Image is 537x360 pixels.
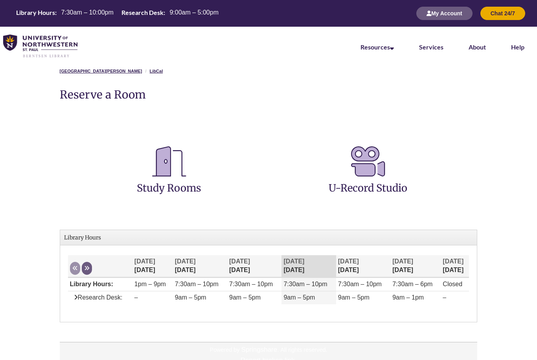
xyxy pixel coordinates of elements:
button: Next week [82,262,92,275]
div: . [210,344,279,355]
span: 7:30am – 6pm [392,281,432,287]
span: – [134,294,138,301]
a: About [469,43,486,51]
a: Hours Today [13,8,222,19]
th: [DATE] [390,255,441,278]
span: 7:30am – 10pm [338,281,382,287]
nav: Breadcrumb [60,68,478,75]
span: 7:30am – 10pm [229,281,273,287]
span: Closed [443,281,462,287]
span: [DATE] [175,258,196,265]
h1: Library Hours [64,234,473,241]
span: [DATE] [134,258,155,265]
span: 7:30am – 10pm [175,281,219,287]
th: [DATE] [173,255,227,278]
span: 9am – 5pm [283,294,315,301]
span: 7:30am – 10pm [283,281,327,287]
th: [DATE] [281,255,336,278]
a: Study Rooms [137,163,201,195]
span: [DATE] [283,258,304,265]
button: Previous week [70,262,80,275]
a: [GEOGRAPHIC_DATA][PERSON_NAME] [60,69,142,73]
span: – [443,294,446,301]
th: Research Desk: [118,8,166,17]
div: Reserve a Room [60,121,478,217]
a: Springshare [241,346,278,353]
h1: Reserve a Room [60,89,146,101]
span: [DATE] [229,258,250,265]
a: LibCal [150,69,163,73]
span: libcal-us-6 [210,347,240,353]
span: [DATE] [338,258,359,265]
span: [DATE] [443,258,463,265]
th: [DATE] [336,255,390,278]
button: My Account [416,7,473,20]
a: Resources [360,43,394,51]
a: Help [511,43,524,51]
a: Chat 24/7 [480,10,525,16]
span: Research Desk: [70,294,123,301]
table: Hours Today [13,8,222,18]
td: Library Hours: [68,278,132,291]
a: My Account [416,10,473,16]
span: 9am – 5pm [229,294,261,301]
div: All rights reserved. [280,345,327,355]
div: Library Hours [60,230,477,322]
div: Libchat [60,330,478,334]
th: Library Hours: [13,8,58,17]
span: 9am – 5pm [175,294,206,301]
span: 9am – 1pm [392,294,424,301]
span: 9am – 5pm [338,294,370,301]
a: Services [419,43,443,51]
span: 1pm – 9pm [134,281,166,287]
span: [DATE] [392,258,413,265]
img: UNWSP Library Logo [3,35,77,58]
span: 7:30am – 10:00pm [61,9,113,16]
th: [DATE] [132,255,173,278]
th: [DATE] [227,255,281,278]
span: 9:00am – 5:00pm [169,9,219,16]
a: U-Record Studio [329,163,407,195]
button: Chat 24/7 [480,7,525,20]
th: [DATE] [441,255,469,278]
